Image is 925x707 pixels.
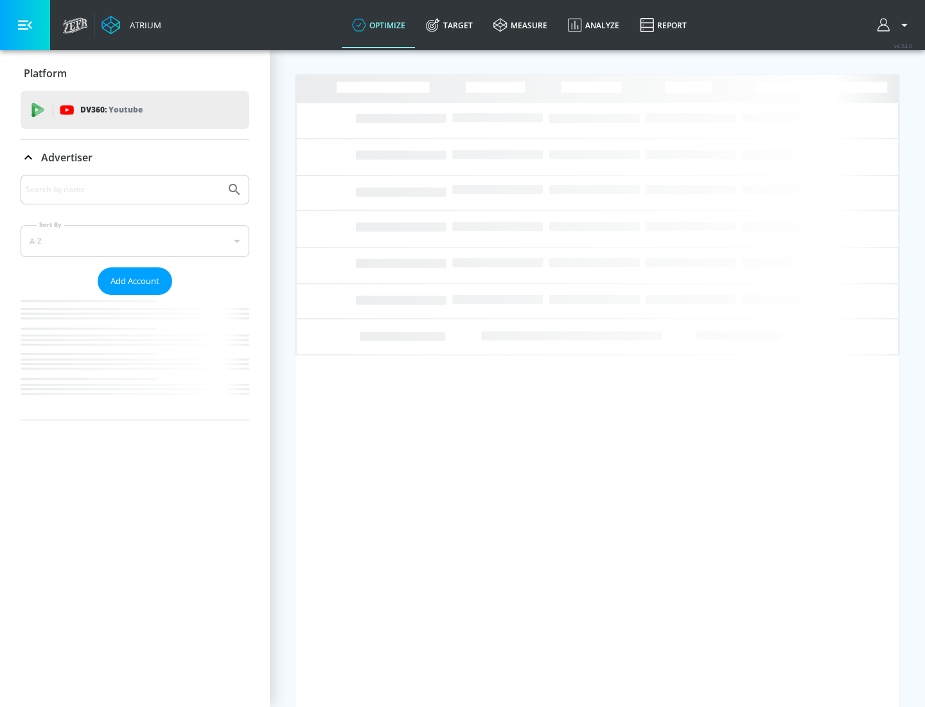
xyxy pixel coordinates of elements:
div: DV360: Youtube [21,91,249,129]
p: Platform [24,66,67,80]
a: Target [416,2,483,48]
p: Advertiser [41,150,92,165]
a: optimize [342,2,416,48]
p: DV360: [80,103,143,117]
div: Advertiser [21,139,249,175]
nav: list of Advertiser [21,295,249,420]
div: A-Z [21,225,249,257]
a: Analyze [558,2,630,48]
input: Search by name [26,181,220,198]
div: Platform [21,55,249,91]
span: Add Account [110,274,159,289]
span: v 4.24.0 [894,42,912,49]
a: Report [630,2,697,48]
label: Sort By [37,220,64,229]
a: measure [483,2,558,48]
p: Youtube [109,103,143,116]
button: Add Account [98,267,172,295]
a: Atrium [101,15,161,35]
div: Atrium [125,19,161,31]
div: Advertiser [21,175,249,420]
